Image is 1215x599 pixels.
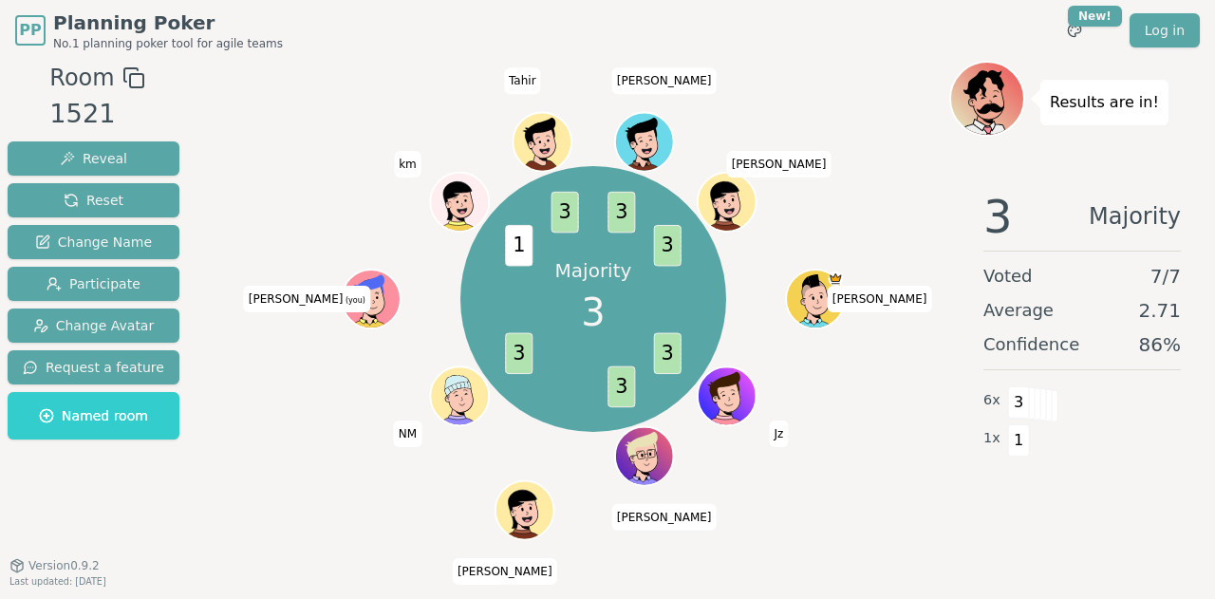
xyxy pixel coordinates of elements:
[47,274,140,293] span: Participate
[770,421,789,447] span: Click to change your name
[28,558,100,573] span: Version 0.9.2
[983,194,1013,239] span: 3
[1138,297,1181,324] span: 2.71
[53,36,283,51] span: No.1 planning poker tool for agile teams
[33,316,155,335] span: Change Avatar
[1089,194,1181,239] span: Majority
[612,504,717,531] span: Click to change your name
[828,286,932,312] span: Click to change your name
[394,151,421,178] span: Click to change your name
[983,263,1033,290] span: Voted
[607,365,635,407] span: 3
[983,297,1054,324] span: Average
[8,392,179,440] button: Named room
[35,233,152,252] span: Change Name
[344,271,399,327] button: Click to change your avatar
[607,191,635,233] span: 3
[1068,6,1122,27] div: New!
[19,19,41,42] span: PP
[8,225,179,259] button: Change Name
[23,358,164,377] span: Request a feature
[505,332,533,374] span: 3
[1008,386,1030,419] span: 3
[1150,263,1181,290] span: 7 / 7
[49,61,114,95] span: Room
[8,183,179,217] button: Reset
[1050,89,1159,116] p: Results are in!
[581,284,605,341] span: 3
[49,95,144,134] div: 1521
[1008,424,1030,457] span: 1
[39,406,148,425] span: Named room
[60,149,127,168] span: Reveal
[64,191,123,210] span: Reset
[9,576,106,587] span: Last updated: [DATE]
[394,421,421,447] span: Click to change your name
[1130,13,1200,47] a: Log in
[453,558,557,585] span: Click to change your name
[8,309,179,343] button: Change Avatar
[612,67,717,94] span: Click to change your name
[829,271,843,286] span: chris is the host
[983,428,1000,449] span: 1 x
[727,151,832,178] span: Click to change your name
[1139,331,1181,358] span: 86 %
[504,67,541,94] span: Click to change your name
[8,141,179,176] button: Reveal
[244,286,370,312] span: Click to change your name
[8,350,179,384] button: Request a feature
[555,257,632,284] p: Majority
[505,225,533,267] span: 1
[8,267,179,301] button: Participate
[983,331,1079,358] span: Confidence
[654,225,682,267] span: 3
[53,9,283,36] span: Planning Poker
[654,332,682,374] span: 3
[15,9,283,51] a: PPPlanning PokerNo.1 planning poker tool for agile teams
[1057,13,1092,47] button: New!
[9,558,100,573] button: Version0.9.2
[983,390,1000,411] span: 6 x
[551,191,579,233] span: 3
[343,296,365,305] span: (you)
